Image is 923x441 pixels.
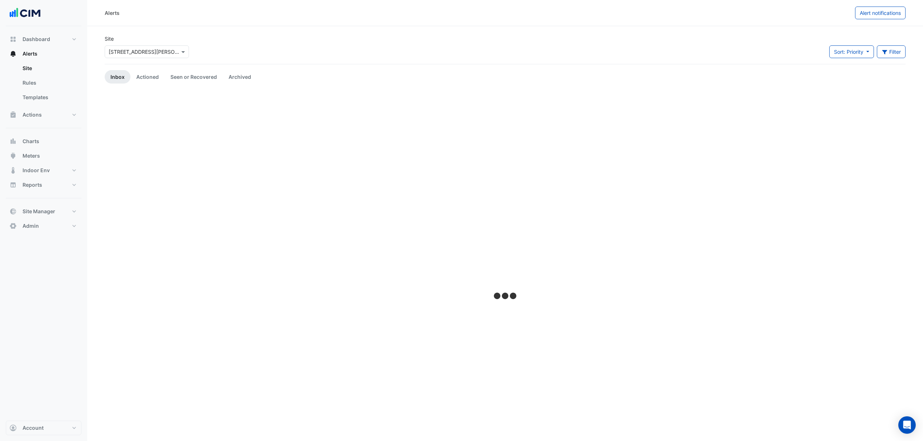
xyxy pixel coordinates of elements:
app-icon: Meters [9,152,17,159]
span: Reports [23,181,42,189]
app-icon: Indoor Env [9,167,17,174]
app-icon: Admin [9,222,17,230]
app-icon: Site Manager [9,208,17,215]
button: Charts [6,134,81,149]
a: Seen or Recovered [165,70,223,84]
span: Alerts [23,50,37,57]
button: Admin [6,219,81,233]
span: Alert notifications [860,10,901,16]
a: Templates [17,90,81,105]
label: Site [105,35,114,43]
a: Archived [223,70,257,84]
a: Inbox [105,70,130,84]
a: Rules [17,76,81,90]
span: Account [23,424,44,432]
img: Company Logo [9,6,41,20]
button: Meters [6,149,81,163]
span: Sort: Priority [834,49,863,55]
span: Indoor Env [23,167,50,174]
app-icon: Actions [9,111,17,118]
app-icon: Alerts [9,50,17,57]
span: Charts [23,138,39,145]
app-icon: Reports [9,181,17,189]
button: Indoor Env [6,163,81,178]
button: Account [6,421,81,435]
div: Alerts [105,9,120,17]
button: Alerts [6,46,81,61]
div: Alerts [6,61,81,108]
span: Actions [23,111,42,118]
button: Sort: Priority [829,45,874,58]
app-icon: Dashboard [9,36,17,43]
span: Dashboard [23,36,50,43]
span: Admin [23,222,39,230]
button: Site Manager [6,204,81,219]
span: Site Manager [23,208,55,215]
a: Actioned [130,70,165,84]
button: Dashboard [6,32,81,46]
button: Reports [6,178,81,192]
div: Open Intercom Messenger [898,416,916,434]
app-icon: Charts [9,138,17,145]
button: Alert notifications [855,7,906,19]
a: Site [17,61,81,76]
span: Meters [23,152,40,159]
button: Filter [877,45,906,58]
button: Actions [6,108,81,122]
